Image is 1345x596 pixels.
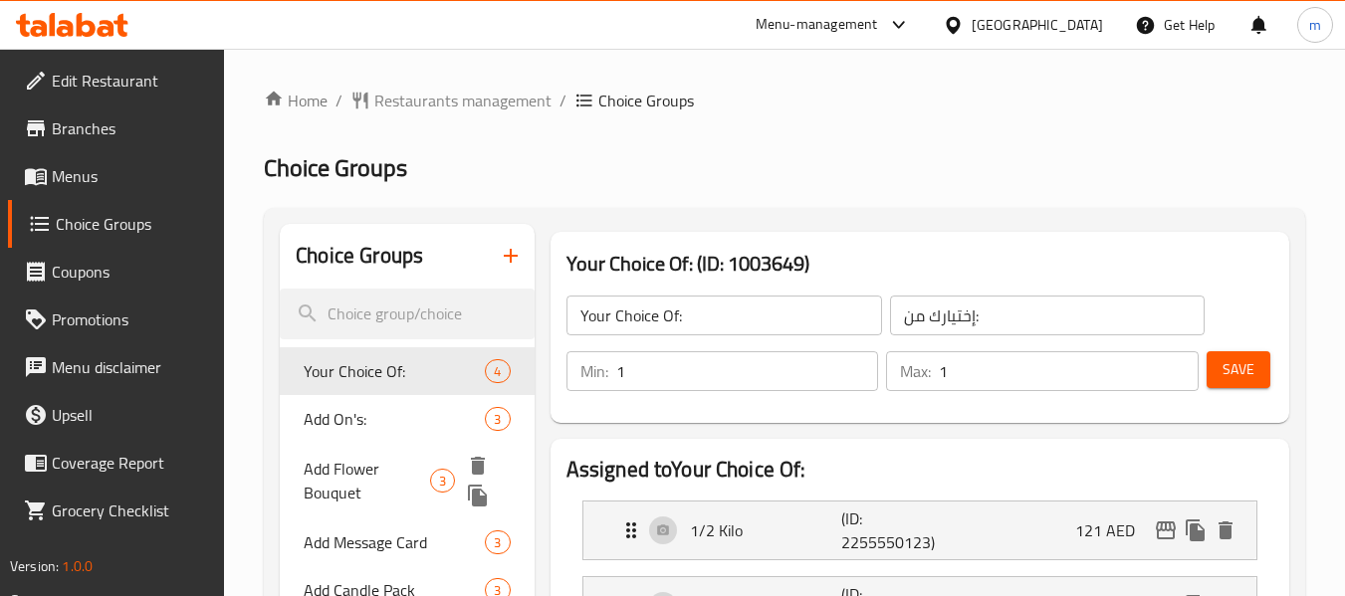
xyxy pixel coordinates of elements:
[304,359,485,383] span: Your Choice Of:
[8,57,225,104] a: Edit Restaurant
[583,501,1256,559] div: Expand
[8,104,225,152] a: Branches
[560,89,566,112] li: /
[8,487,225,534] a: Grocery Checklist
[296,241,423,271] h2: Choice Groups
[280,289,534,339] input: search
[280,518,534,566] div: Add Message Card3
[566,248,1273,280] h3: Your Choice Of: (ID: 1003649)
[580,359,608,383] p: Min:
[1075,518,1151,542] p: 121 AED
[56,212,209,236] span: Choice Groups
[8,439,225,487] a: Coverage Report
[1211,515,1240,545] button: delete
[8,296,225,343] a: Promotions
[280,347,534,395] div: Your Choice Of:4
[1207,351,1270,388] button: Save
[430,469,455,493] div: Choices
[8,343,225,391] a: Menu disclaimer
[8,200,225,248] a: Choice Groups
[52,498,209,522] span: Grocery Checklist
[486,533,509,552] span: 3
[8,391,225,439] a: Upsell
[463,451,493,481] button: delete
[304,457,430,504] span: Add Flower Bouquet
[264,89,328,112] a: Home
[8,152,225,200] a: Menus
[486,362,509,381] span: 4
[264,145,407,190] span: Choice Groups
[52,451,209,475] span: Coverage Report
[485,530,510,554] div: Choices
[463,481,493,510] button: duplicate
[566,455,1273,485] h2: Assigned to Your Choice Of:
[52,307,209,331] span: Promotions
[1309,14,1321,36] span: m
[598,89,694,112] span: Choice Groups
[304,407,485,431] span: Add On's:
[690,518,842,542] p: 1/2 Kilo
[264,89,1305,112] nav: breadcrumb
[52,116,209,140] span: Branches
[62,553,93,579] span: 1.0.0
[280,395,534,443] div: Add On's:3
[486,410,509,429] span: 3
[374,89,552,112] span: Restaurants management
[756,13,878,37] div: Menu-management
[52,69,209,93] span: Edit Restaurant
[1223,357,1254,382] span: Save
[52,403,209,427] span: Upsell
[8,248,225,296] a: Coupons
[350,89,552,112] a: Restaurants management
[566,493,1273,568] li: Expand
[431,472,454,491] span: 3
[52,164,209,188] span: Menus
[280,443,534,518] div: Add Flower Bouquet3deleteduplicate
[485,407,510,431] div: Choices
[841,506,943,554] p: (ID: 2255550123)
[972,14,1103,36] div: [GEOGRAPHIC_DATA]
[10,553,59,579] span: Version:
[336,89,342,112] li: /
[1151,515,1181,545] button: edit
[304,530,485,554] span: Add Message Card
[1181,515,1211,545] button: duplicate
[52,355,209,379] span: Menu disclaimer
[52,260,209,284] span: Coupons
[900,359,931,383] p: Max:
